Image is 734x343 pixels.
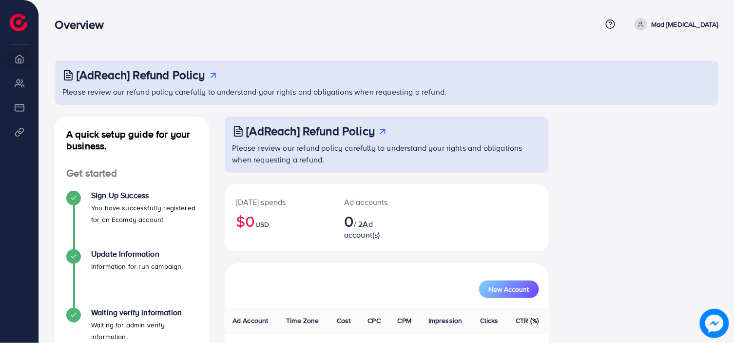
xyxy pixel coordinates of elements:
[62,86,713,98] p: Please review our refund policy carefully to understand your rights and obligations when requesti...
[631,18,718,31] a: Mad [MEDICAL_DATA]
[91,191,197,200] h4: Sign Up Success
[368,316,381,325] span: CPC
[344,219,380,240] span: Ad account(s)
[480,316,499,325] span: Clicks
[516,316,539,325] span: CTR (%)
[236,212,321,230] h2: $0
[398,316,411,325] span: CPM
[651,19,718,30] p: Mad [MEDICAL_DATA]
[344,196,402,208] p: Ad accounts
[337,316,351,325] span: Cost
[91,308,197,317] h4: Waiting verify information
[428,316,463,325] span: Impression
[55,128,209,152] h4: A quick setup guide for your business.
[55,167,209,180] h4: Get started
[479,281,539,298] button: New Account
[91,319,197,343] p: Waiting for admin verify information.
[286,316,319,325] span: Time Zone
[247,124,375,138] h3: [AdReach] Refund Policy
[55,18,112,32] h3: Overview
[91,261,183,272] p: Information for run campaign.
[255,220,269,229] span: USD
[55,191,209,249] li: Sign Up Success
[232,142,543,165] p: Please review our refund policy carefully to understand your rights and obligations when requesti...
[489,286,529,293] span: New Account
[91,202,197,225] p: You have successfully registered for an Ecomdy account
[236,196,321,208] p: [DATE] spends
[77,68,205,82] h3: [AdReach] Refund Policy
[10,14,27,31] img: logo
[91,249,183,259] h4: Update Information
[55,249,209,308] li: Update Information
[344,210,354,232] span: 0
[700,309,729,338] img: image
[344,212,402,240] h2: / 2
[232,316,269,325] span: Ad Account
